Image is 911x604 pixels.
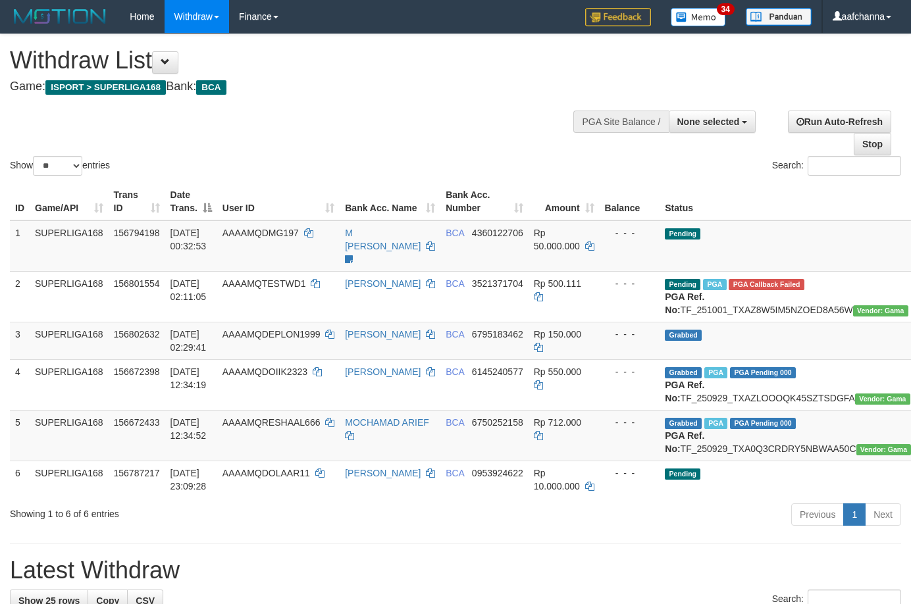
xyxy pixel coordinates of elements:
[345,278,421,289] a: [PERSON_NAME]
[217,183,340,220] th: User ID: activate to sort column ascending
[534,228,580,251] span: Rp 50.000.000
[10,359,30,410] td: 4
[746,8,812,26] img: panduan.png
[665,228,700,239] span: Pending
[222,366,307,377] span: AAAAMQDOIIK2323
[605,328,655,341] div: - - -
[10,410,30,461] td: 5
[677,116,740,127] span: None selected
[729,279,804,290] span: PGA Error
[529,183,600,220] th: Amount: activate to sort column ascending
[114,329,160,340] span: 156802632
[222,228,299,238] span: AAAAMQDMG197
[472,278,523,289] span: Copy 3521371704 to clipboard
[170,417,207,441] span: [DATE] 12:34:52
[665,291,704,315] b: PGA Ref. No:
[534,329,581,340] span: Rp 150.000
[30,359,109,410] td: SUPERLIGA168
[345,468,421,478] a: [PERSON_NAME]
[772,156,901,176] label: Search:
[30,322,109,359] td: SUPERLIGA168
[669,111,756,133] button: None selected
[605,277,655,290] div: - - -
[440,183,529,220] th: Bank Acc. Number: activate to sort column ascending
[222,468,310,478] span: AAAAMQDOLAAR11
[30,183,109,220] th: Game/API: activate to sort column ascending
[534,366,581,377] span: Rp 550.000
[10,183,30,220] th: ID
[165,183,217,220] th: Date Trans.: activate to sort column descending
[114,278,160,289] span: 156801554
[665,367,702,378] span: Grabbed
[30,410,109,461] td: SUPERLIGA168
[585,8,651,26] img: Feedback.jpg
[10,557,901,584] h1: Latest Withdraw
[573,111,668,133] div: PGA Site Balance /
[791,503,844,526] a: Previous
[605,226,655,239] div: - - -
[222,278,306,289] span: AAAAMQTESTWD1
[10,80,594,93] h4: Game: Bank:
[665,468,700,480] span: Pending
[843,503,866,526] a: 1
[170,228,207,251] span: [DATE] 00:32:53
[665,380,704,403] b: PGA Ref. No:
[665,418,702,429] span: Grabbed
[10,7,110,26] img: MOTION_logo.png
[665,330,702,341] span: Grabbed
[534,278,581,289] span: Rp 500.111
[446,417,464,428] span: BCA
[446,366,464,377] span: BCA
[472,417,523,428] span: Copy 6750252158 to clipboard
[853,305,908,316] span: Vendor URL: https://trx31.1velocity.biz
[865,503,901,526] a: Next
[10,322,30,359] td: 3
[600,183,660,220] th: Balance
[345,366,421,377] a: [PERSON_NAME]
[534,417,581,428] span: Rp 712.000
[10,271,30,322] td: 2
[222,329,321,340] span: AAAAMQDEPLON1999
[446,228,464,238] span: BCA
[704,418,727,429] span: Marked by aafsoycanthlai
[33,156,82,176] select: Showentries
[170,366,207,390] span: [DATE] 12:34:19
[605,365,655,378] div: - - -
[665,279,700,290] span: Pending
[446,278,464,289] span: BCA
[10,220,30,272] td: 1
[170,468,207,491] span: [DATE] 23:09:28
[222,417,321,428] span: AAAAMQRESHAAL666
[345,417,429,428] a: MOCHAMAD ARIEF
[534,468,580,491] span: Rp 10.000.000
[114,417,160,428] span: 156672433
[472,366,523,377] span: Copy 6145240577 to clipboard
[788,111,891,133] a: Run Auto-Refresh
[808,156,901,176] input: Search:
[10,47,594,74] h1: Withdraw List
[855,393,910,405] span: Vendor URL: https://trx31.1velocity.biz
[446,468,464,478] span: BCA
[345,228,421,251] a: M [PERSON_NAME]
[345,329,421,340] a: [PERSON_NAME]
[730,418,796,429] span: PGA Pending
[10,461,30,498] td: 6
[196,80,226,95] span: BCA
[703,279,726,290] span: Marked by aafseijuro
[671,8,726,26] img: Button%20Memo.svg
[109,183,165,220] th: Trans ID: activate to sort column ascending
[446,329,464,340] span: BCA
[472,468,523,478] span: Copy 0953924622 to clipboard
[170,329,207,353] span: [DATE] 02:29:41
[30,461,109,498] td: SUPERLIGA168
[114,366,160,377] span: 156672398
[730,367,796,378] span: PGA Pending
[114,468,160,478] span: 156787217
[340,183,440,220] th: Bank Acc. Name: activate to sort column ascending
[10,156,110,176] label: Show entries
[704,367,727,378] span: Marked by aafsoycanthlai
[717,3,735,15] span: 34
[854,133,891,155] a: Stop
[472,329,523,340] span: Copy 6795183462 to clipboard
[605,416,655,429] div: - - -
